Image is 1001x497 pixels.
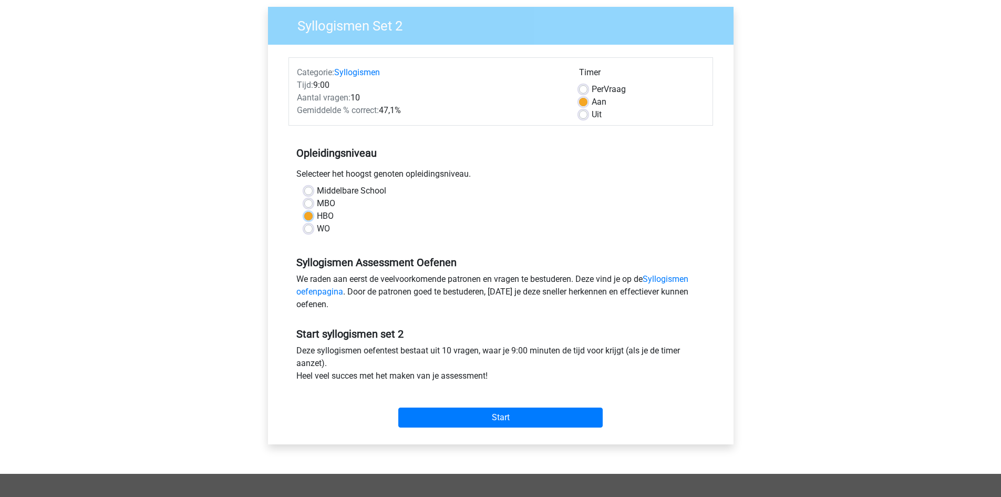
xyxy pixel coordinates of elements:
span: Per [592,84,604,94]
h5: Syllogismen Assessment Oefenen [296,256,705,269]
label: WO [317,222,330,235]
div: Deze syllogismen oefentest bestaat uit 10 vragen, waar je 9:00 minuten de tijd voor krijgt (als j... [288,344,713,387]
div: Timer [579,66,705,83]
label: Vraag [592,83,626,96]
div: Selecteer het hoogst genoten opleidingsniveau. [288,168,713,185]
span: Categorie: [297,67,334,77]
label: HBO [317,210,334,222]
label: Uit [592,108,602,121]
label: Middelbare School [317,185,386,197]
span: Gemiddelde % correct: [297,105,379,115]
div: We raden aan eerst de veelvoorkomende patronen en vragen te bestuderen. Deze vind je op de . Door... [288,273,713,315]
input: Start [398,408,603,428]
h5: Opleidingsniveau [296,143,705,164]
label: MBO [317,197,335,210]
span: Aantal vragen: [297,93,350,103]
a: Syllogismen [334,67,380,77]
h3: Syllogismen Set 2 [285,14,726,34]
span: Tijd: [297,80,313,90]
div: 9:00 [289,79,571,92]
label: Aan [592,96,606,108]
h5: Start syllogismen set 2 [296,328,705,340]
div: 47,1% [289,104,571,117]
div: 10 [289,92,571,104]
